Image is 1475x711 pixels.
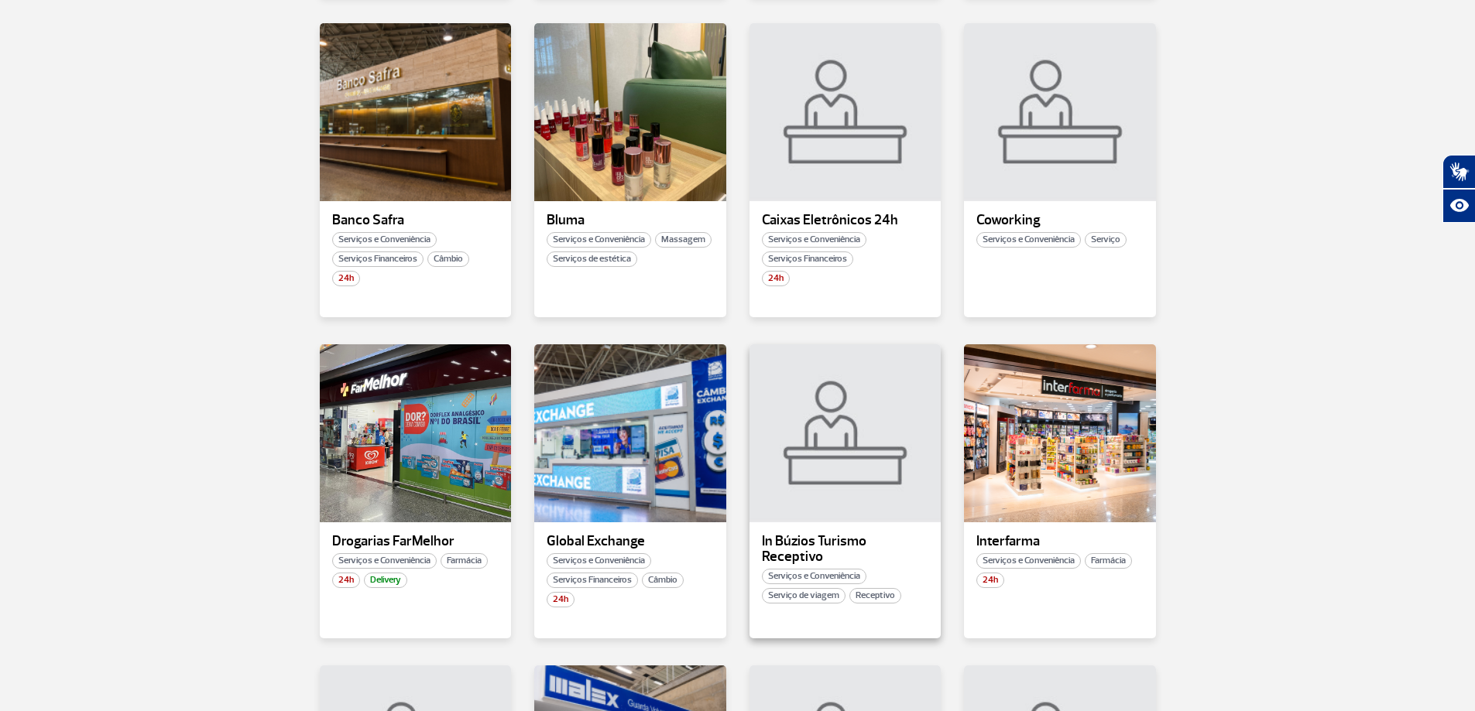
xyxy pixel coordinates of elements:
p: Banco Safra [332,213,499,228]
span: Serviço [1085,232,1127,248]
button: Abrir tradutor de língua de sinais. [1442,155,1475,189]
span: Serviços e Conveniência [547,232,651,248]
span: Serviços e Conveniência [762,569,866,584]
p: Caixas Eletrônicos 24h [762,213,929,228]
span: Serviços de estética [547,251,637,267]
p: In Búzios Turismo Receptivo [762,534,929,565]
span: Massagem [655,232,712,248]
span: Serviço de viagem [762,588,846,603]
span: 24h [332,573,360,588]
span: Serviços Financeiros [332,251,424,267]
span: Serviços Financeiros [547,573,638,588]
span: Serviços e Conveniência [332,553,437,569]
span: Serviços e Conveniência [332,232,437,248]
div: Plugin de acessibilidade da Hand Talk. [1442,155,1475,223]
span: Serviços e Conveniência [976,553,1081,569]
span: Serviços e Conveniência [976,232,1081,248]
p: Bluma [547,213,714,228]
span: Serviços e Conveniência [762,232,866,248]
span: 24h [976,573,1004,588]
span: Farmácia [441,553,488,569]
p: Drogarias FarMelhor [332,534,499,549]
span: Farmácia [1085,553,1132,569]
p: Global Exchange [547,534,714,549]
span: Delivery [364,573,407,588]
span: Serviços e Conveniência [547,553,651,569]
button: Abrir recursos assistivos. [1442,189,1475,223]
span: 24h [332,271,360,286]
span: 24h [547,592,575,607]
span: 24h [762,271,790,286]
span: Câmbio [642,573,684,588]
span: Receptivo [849,588,901,603]
p: Interfarma [976,534,1144,549]
span: Serviços Financeiros [762,251,853,267]
span: Câmbio [427,251,469,267]
p: Coworking [976,213,1144,228]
